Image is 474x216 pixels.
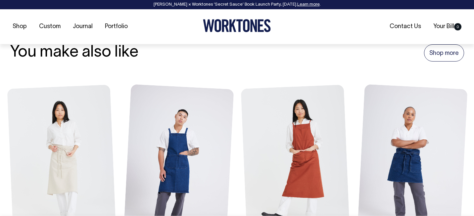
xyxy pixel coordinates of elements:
a: Learn more [297,3,320,7]
span: 0 [454,23,461,30]
a: Shop more [424,44,464,62]
a: Journal [70,21,95,32]
h3: You make also like [10,44,138,62]
a: Portfolio [102,21,130,32]
a: Your Bill0 [431,21,464,32]
a: Custom [36,21,63,32]
div: [PERSON_NAME] × Worktones ‘Secret Sauce’ Book Launch Party, [DATE]. . [7,2,467,7]
a: Shop [10,21,29,32]
a: Contact Us [387,21,424,32]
